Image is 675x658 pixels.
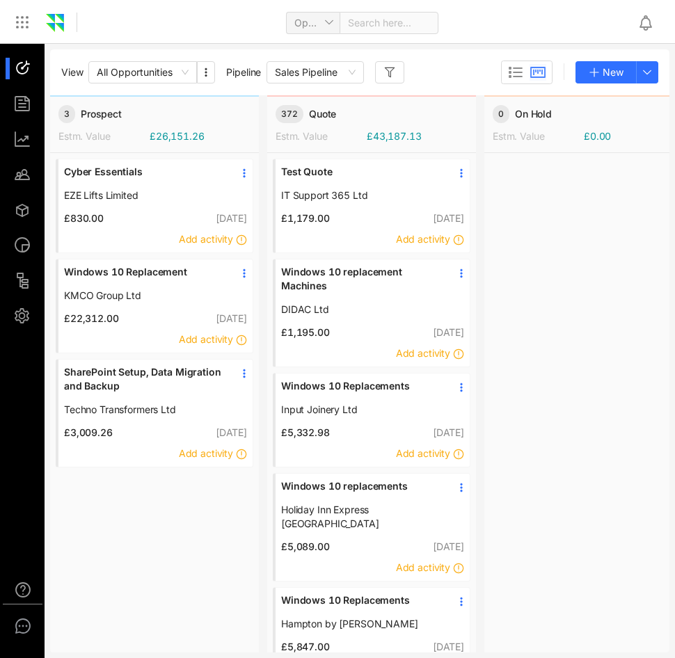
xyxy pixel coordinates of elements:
[309,107,336,121] span: Quote
[64,289,224,303] a: KMCO Group Ltd
[281,188,441,202] a: IT Support 365 Ltd
[281,503,441,531] a: Holiday Inn Express [GEOGRAPHIC_DATA]
[575,61,637,83] button: New
[64,165,224,179] span: Cyber Essentials
[64,365,224,403] a: SharePoint Setup, Data Migration and Backup
[273,473,470,581] div: Windows 10 replacementsHoliday Inn Express [GEOGRAPHIC_DATA]£5,089.00[DATE]Add activity
[276,326,330,339] span: £1,195.00
[281,593,441,617] a: Windows 10 Replacements
[396,447,450,459] span: Add activity
[515,107,552,121] span: On Hold
[64,265,224,289] a: Windows 10 Replacement
[276,105,303,123] span: 372
[396,561,450,573] span: Add activity
[179,447,233,459] span: Add activity
[281,379,441,393] span: Windows 10 Replacements
[294,13,332,33] span: Opportunity
[61,65,83,79] span: View
[276,211,330,225] span: £1,179.00
[45,13,65,33] img: Zomentum Logo
[584,129,611,143] span: £0.00
[58,426,113,440] span: £3,009.26
[276,130,327,142] span: Estm. Value
[64,188,224,202] a: EZE Lifts Limited
[58,312,119,326] span: £22,312.00
[281,303,441,316] a: DIDAC Ltd
[226,65,261,79] span: Pipeline
[433,540,464,552] span: [DATE]
[150,129,205,143] span: £26,151.26
[493,105,509,123] span: 0
[603,65,624,80] span: New
[637,6,665,38] div: Notifications
[179,333,233,345] span: Add activity
[281,165,441,188] a: Test Quote
[281,165,441,179] span: Test Quote
[281,379,441,403] a: Windows 10 Replacements
[433,426,464,438] span: [DATE]
[433,641,464,652] span: [DATE]
[81,107,122,121] span: Prospect
[281,403,441,417] a: Input Joinery Ltd
[276,540,330,554] span: £5,089.00
[281,479,441,493] span: Windows 10 replacements
[281,479,441,503] a: Windows 10 replacements
[216,212,247,224] span: [DATE]
[56,259,253,353] div: Windows 10 ReplacementKMCO Group Ltd£22,312.00[DATE]Add activity
[56,159,253,253] div: Cyber EssentialsEZE Lifts Limited£830.00[DATE]Add activity
[276,426,330,440] span: £5,332.98
[273,159,470,253] div: Test QuoteIT Support 365 Ltd£1,179.00[DATE]Add activity
[58,105,75,123] span: 3
[58,130,110,142] span: Estm. Value
[281,265,441,303] a: Windows 10 replacement Machines
[367,129,422,143] span: £43,187.13
[64,165,224,188] a: Cyber Essentials
[396,233,450,245] span: Add activity
[216,426,247,438] span: [DATE]
[276,640,330,654] span: £5,847.00
[493,130,544,142] span: Estm. Value
[179,233,233,245] span: Add activity
[64,365,224,393] span: SharePoint Setup, Data Migration and Backup
[281,617,441,631] a: Hampton by [PERSON_NAME]
[56,359,253,467] div: SharePoint Setup, Data Migration and BackupTechno Transformers Ltd£3,009.26[DATE]Add activity
[275,62,356,83] span: Sales Pipeline
[273,259,470,367] div: Windows 10 replacement MachinesDIDAC Ltd£1,195.00[DATE]Add activity
[273,373,470,467] div: Windows 10 ReplacementsInput Joinery Ltd£5,332.98[DATE]Add activity
[64,403,224,417] a: Techno Transformers Ltd
[216,312,247,324] span: [DATE]
[58,211,104,225] span: £830.00
[281,593,441,607] span: Windows 10 Replacements
[97,62,189,83] span: All Opportunities
[64,265,224,279] span: Windows 10 Replacement
[433,212,464,224] span: [DATE]
[433,326,464,338] span: [DATE]
[396,347,450,359] span: Add activity
[281,265,441,293] span: Windows 10 replacement Machines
